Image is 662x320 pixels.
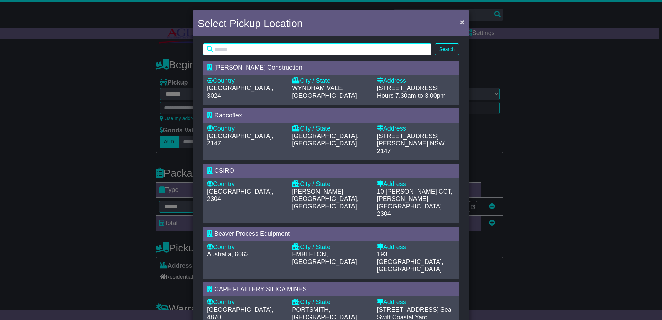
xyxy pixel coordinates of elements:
[207,188,274,203] span: [GEOGRAPHIC_DATA], 2304
[377,203,442,217] span: [GEOGRAPHIC_DATA] 2304
[198,16,303,31] h4: Select Pickup Location
[377,180,455,188] div: Address
[214,230,290,237] span: Beaver Process Equipment
[377,251,444,273] span: 193 [GEOGRAPHIC_DATA], [GEOGRAPHIC_DATA]
[292,77,370,85] div: City / State
[292,188,358,210] span: [PERSON_NAME][GEOGRAPHIC_DATA], [GEOGRAPHIC_DATA]
[214,64,302,71] span: [PERSON_NAME] Construction
[435,43,459,55] button: Search
[292,85,357,99] span: WYNDHAM VALE, [GEOGRAPHIC_DATA]
[292,299,370,306] div: City / State
[377,77,455,85] div: Address
[207,243,285,251] div: Country
[377,299,455,306] div: Address
[207,77,285,85] div: Country
[207,299,285,306] div: Country
[457,15,468,29] button: Close
[377,140,445,154] span: NSW 2147
[460,18,464,26] span: ×
[292,133,358,147] span: [GEOGRAPHIC_DATA], [GEOGRAPHIC_DATA]
[377,92,446,99] span: Hours 7.30am to 3.00pm
[377,133,439,147] span: [STREET_ADDRESS][PERSON_NAME]
[377,306,439,313] span: [STREET_ADDRESS]
[292,251,357,265] span: EMBLETON, [GEOGRAPHIC_DATA]
[207,251,249,258] span: Australia, 6062
[377,188,453,203] span: 10 [PERSON_NAME] CCT, [PERSON_NAME]
[377,125,455,133] div: Address
[214,112,242,119] span: Radcoflex
[292,125,370,133] div: City / State
[292,243,370,251] div: City / State
[377,243,455,251] div: Address
[377,85,439,91] span: [STREET_ADDRESS]
[214,286,307,293] span: CAPE FLATTERY SILICA MINES
[207,85,274,99] span: [GEOGRAPHIC_DATA], 3024
[207,125,285,133] div: Country
[292,180,370,188] div: City / State
[214,167,234,174] span: CSIRO
[207,180,285,188] div: Country
[207,133,274,147] span: [GEOGRAPHIC_DATA], 2147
